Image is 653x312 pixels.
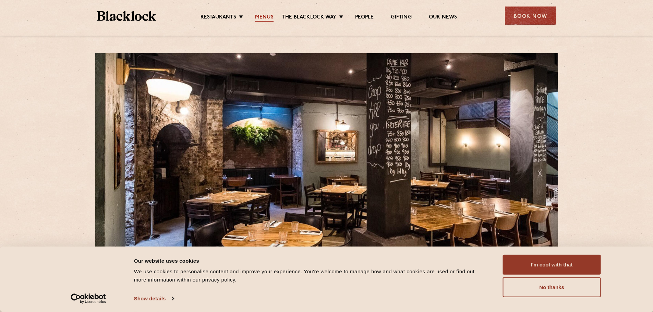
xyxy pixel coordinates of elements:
a: Our News [429,14,457,22]
a: Menus [255,14,274,22]
button: No thanks [503,277,601,297]
a: Show details [134,294,174,304]
button: I'm cool with that [503,255,601,275]
a: Restaurants [201,14,236,22]
div: Book Now [505,7,556,25]
div: We use cookies to personalise content and improve your experience. You're welcome to manage how a... [134,267,487,284]
a: People [355,14,374,22]
a: Usercentrics Cookiebot - opens in a new window [58,294,118,304]
img: BL_Textured_Logo-footer-cropped.svg [97,11,156,21]
a: Gifting [391,14,411,22]
a: The Blacklock Way [282,14,336,22]
div: Our website uses cookies [134,257,487,265]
